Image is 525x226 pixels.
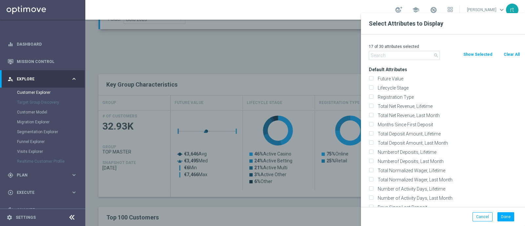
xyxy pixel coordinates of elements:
button: play_circle_outline Execute keyboard_arrow_right [7,190,77,195]
i: settings [7,215,12,220]
label: Total Normalized Wager, Last Month [375,177,520,183]
h3: Default Attributes [369,67,520,72]
i: person_search [8,76,13,82]
label: Numberof Deposits, Last Month [375,158,520,164]
button: Done [497,212,514,221]
a: Migration Explorer [17,119,68,125]
i: equalizer [8,41,13,47]
div: Explore [8,76,71,82]
div: rt [506,4,518,16]
i: play_circle_outline [8,190,13,195]
label: Total Net Revenue, Last Month [375,113,520,118]
a: [PERSON_NAME]keyboard_arrow_down [466,5,506,15]
h2: Select Attributes to Display [369,20,517,28]
i: gps_fixed [8,172,13,178]
div: Segmentation Explorer [17,127,85,137]
button: track_changes Analyze keyboard_arrow_right [7,207,77,213]
div: Target Group Discovery [17,97,85,107]
label: Numberof Deposits, Lifetime [375,149,520,155]
span: school [412,6,419,13]
button: equalizer Dashboard [7,42,77,47]
div: Migration Explorer [17,117,85,127]
i: keyboard_arrow_right [71,76,77,82]
a: Customer Model [17,110,68,115]
div: Dashboard [8,35,77,53]
i: track_changes [8,207,13,213]
i: keyboard_arrow_right [71,189,77,195]
span: keyboard_arrow_down [498,6,505,13]
label: Total Deposit Amount, Last Month [375,140,520,146]
p: 17 of 30 attributes selected [369,44,520,49]
div: Plan [8,172,71,178]
button: Mission Control [7,59,77,64]
i: keyboard_arrow_right [71,172,77,178]
a: Customer Explorer [17,90,68,95]
a: Segmentation Explorer [17,129,68,134]
label: Future Value [375,76,520,82]
a: Mission Control [17,53,77,70]
span: Explore [17,77,71,81]
button: Clear All [503,51,520,58]
a: Settings [16,216,36,219]
div: Realtime Customer Profile [17,156,85,166]
label: Number of Activity Days, Lifetime [375,186,520,192]
button: gps_fixed Plan keyboard_arrow_right [7,173,77,178]
a: Dashboard [17,35,77,53]
i: search [433,53,439,58]
span: Execute [17,191,71,195]
label: Lifecycle Stage [375,85,520,91]
button: Cancel [472,212,493,221]
label: Total Net Revenue, Lifetime [375,103,520,109]
div: Visits Explorer [17,147,85,156]
label: Total Normalized Wager, Lifetime [375,168,520,174]
div: Funnel Explorer [17,137,85,147]
button: Show Selected [463,51,493,58]
div: Analyze [8,207,71,213]
a: Visits Explorer [17,149,68,154]
label: Registration Type [375,94,520,100]
label: Months Since First Deposit [375,122,520,128]
div: Customer Model [17,107,85,117]
div: Execute [8,190,71,195]
button: person_search Explore keyboard_arrow_right [7,76,77,82]
span: Analyze [17,208,71,212]
label: Days Since Last Deposit [375,204,520,210]
div: Customer Explorer [17,88,85,97]
label: Total Deposit Amount, Lifetime [375,131,520,137]
input: Search [369,51,440,60]
i: keyboard_arrow_right [71,207,77,213]
label: Number of Activity Days, Last Month [375,195,520,201]
span: Plan [17,173,71,177]
div: Mission Control [8,53,77,70]
a: Funnel Explorer [17,139,68,144]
